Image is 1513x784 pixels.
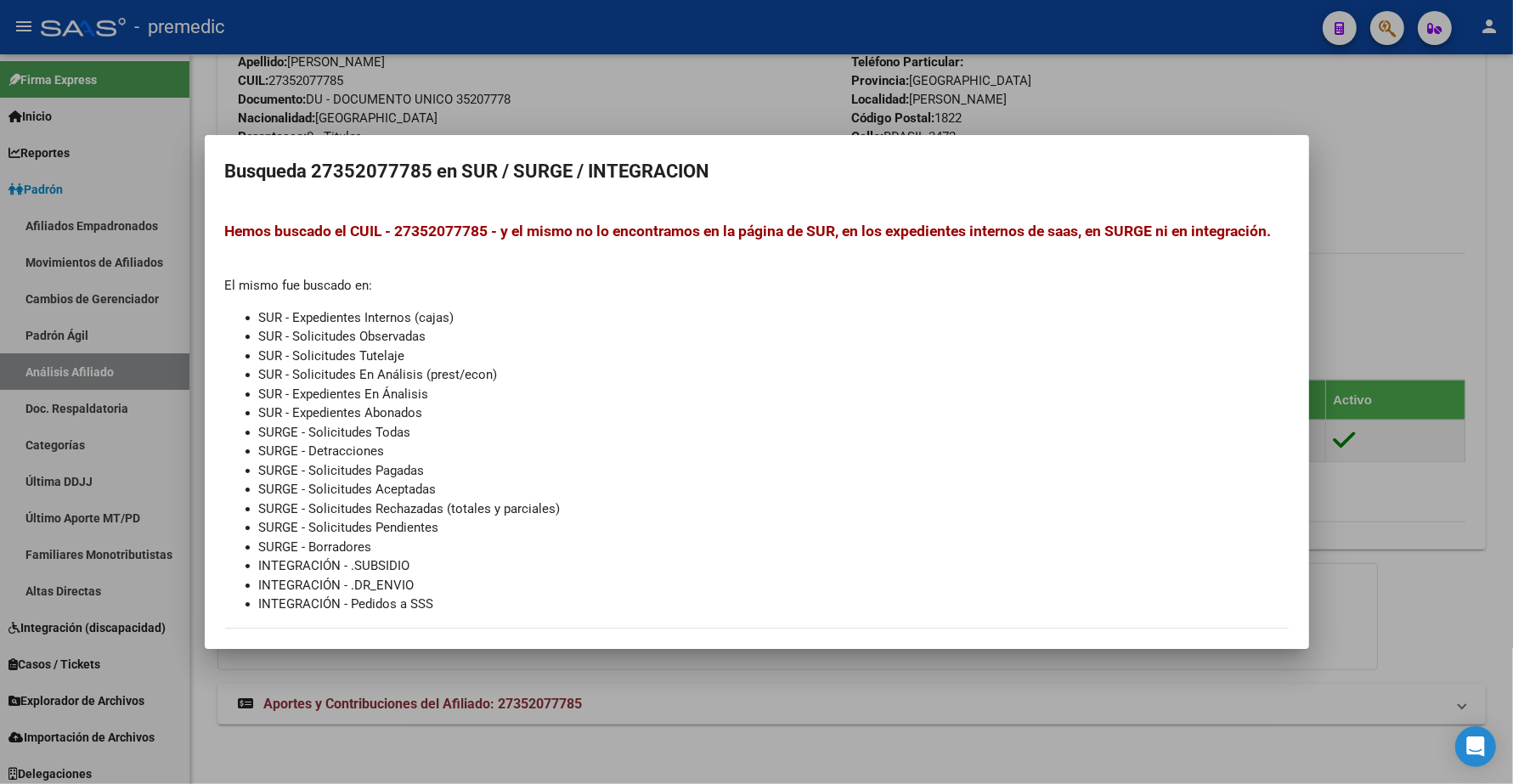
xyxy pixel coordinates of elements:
[259,327,1289,347] li: SUR - Solicitudes Observadas
[225,220,1289,614] div: El mismo fue buscado en:
[259,595,1289,614] li: INTEGRACIÓN - Pedidos a SSS
[259,518,1289,538] li: SURGE - Solicitudes Pendientes
[1455,726,1496,767] div: Open Intercom Messenger
[259,461,1289,481] li: SURGE - Solicitudes Pagadas
[225,223,1272,240] span: Hemos buscado el CUIL - 27352077785 - y el mismo no lo encontramos en la página de SUR, en los ex...
[259,556,1289,576] li: INTEGRACIÓN - .SUBSIDIO
[259,365,1289,385] li: SUR - Solicitudes En Análisis (prest/econ)
[225,155,1289,188] h2: Busqueda 27352077785 en SUR / SURGE / INTEGRACION
[259,423,1289,443] li: SURGE - Solicitudes Todas
[259,308,1289,328] li: SUR - Expedientes Internos (cajas)
[259,576,1289,595] li: INTEGRACIÓN - .DR_ENVIO
[259,385,1289,404] li: SUR - Expedientes En Ánalisis
[259,442,1289,461] li: SURGE - Detracciones
[259,538,1289,557] li: SURGE - Borradores
[259,499,1289,519] li: SURGE - Solicitudes Rechazadas (totales y parciales)
[259,403,1289,423] li: SUR - Expedientes Abonados
[259,480,1289,499] li: SURGE - Solicitudes Aceptadas
[259,347,1289,366] li: SUR - Solicitudes Tutelaje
